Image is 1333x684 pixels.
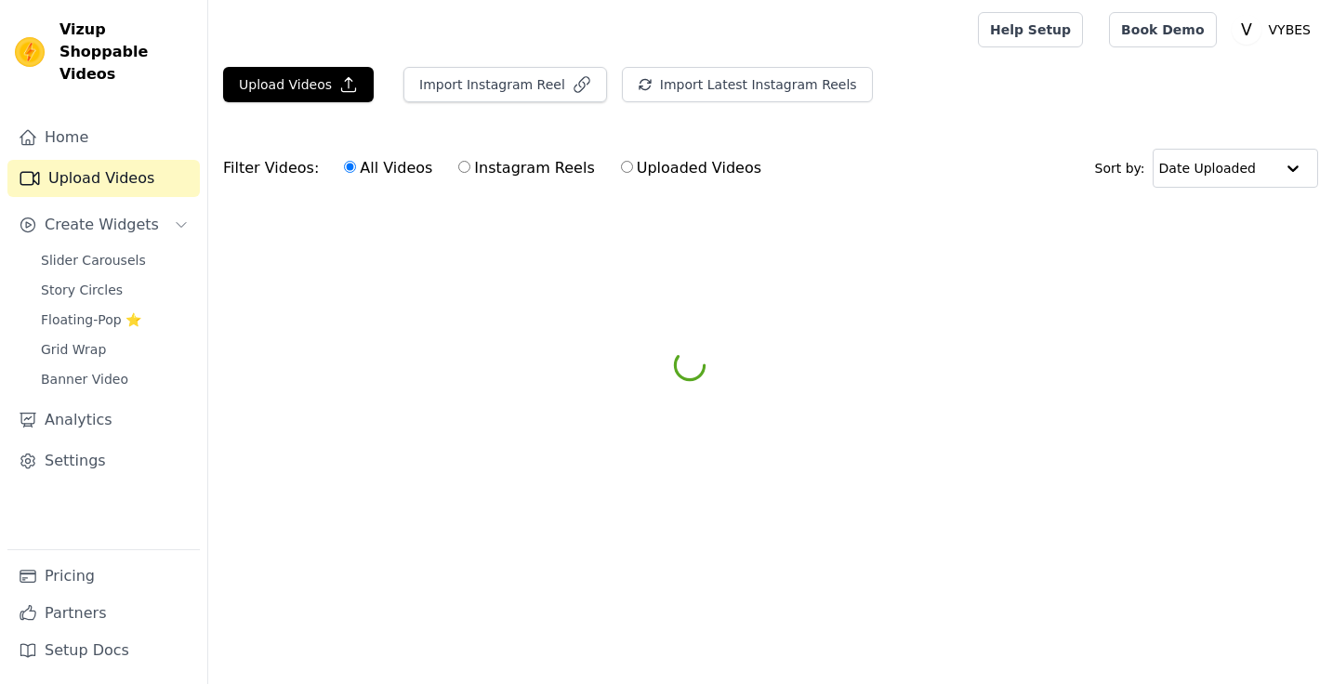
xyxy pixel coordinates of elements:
span: Slider Carousels [41,251,146,270]
span: Floating-Pop ⭐ [41,310,141,329]
span: Grid Wrap [41,340,106,359]
label: Uploaded Videos [620,156,762,180]
a: Grid Wrap [30,336,200,362]
a: Floating-Pop ⭐ [30,307,200,333]
a: Help Setup [978,12,1083,47]
span: Create Widgets [45,214,159,236]
img: Vizup [15,37,45,67]
span: Story Circles [41,281,123,299]
span: Banner Video [41,370,128,388]
a: Home [7,119,200,156]
a: Book Demo [1109,12,1216,47]
div: Sort by: [1095,149,1319,188]
input: Instagram Reels [458,161,470,173]
a: Analytics [7,401,200,439]
p: VYBES [1261,13,1318,46]
a: Settings [7,442,200,480]
label: All Videos [343,156,433,180]
input: Uploaded Videos [621,161,633,173]
input: All Videos [344,161,356,173]
a: Partners [7,595,200,632]
label: Instagram Reels [457,156,595,180]
span: Vizup Shoppable Videos [59,19,192,85]
button: Import Instagram Reel [403,67,607,102]
button: V VYBES [1232,13,1318,46]
a: Setup Docs [7,632,200,669]
a: Story Circles [30,277,200,303]
text: V [1241,20,1252,39]
a: Upload Videos [7,160,200,197]
button: Create Widgets [7,206,200,243]
a: Slider Carousels [30,247,200,273]
button: Upload Videos [223,67,374,102]
div: Filter Videos: [223,147,772,190]
a: Pricing [7,558,200,595]
button: Import Latest Instagram Reels [622,67,873,102]
a: Banner Video [30,366,200,392]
